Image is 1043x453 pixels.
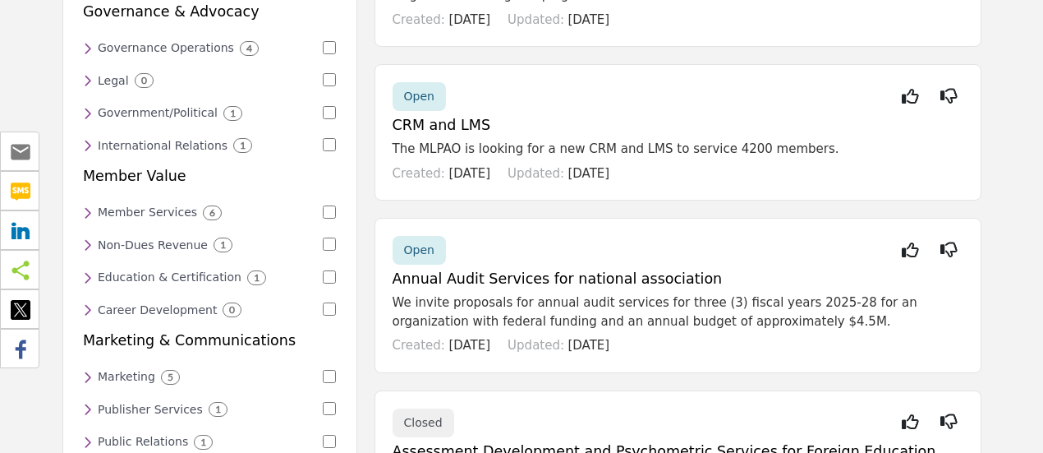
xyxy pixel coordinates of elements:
[194,435,213,450] div: 1 Results For Public Relations
[98,303,217,317] h6: Services for professional career development
[230,108,236,119] b: 1
[404,416,443,429] span: Closed
[98,270,241,284] h6: Education and certification services
[98,41,234,55] h6: Services for effective governance operations
[98,106,218,120] h6: Services related to government and political affairs
[240,140,246,151] b: 1
[323,138,336,151] input: Select International Relations
[567,166,609,181] span: [DATE]
[246,43,252,54] b: 4
[448,166,490,181] span: [DATE]
[323,73,336,86] input: Select Legal
[567,338,609,353] span: [DATE]
[98,238,208,252] h6: Services for generating non-dues revenue
[393,12,445,27] span: Created:
[393,117,963,134] h5: CRM and LMS
[98,139,227,153] h6: Services for managing international relations
[98,74,129,88] h6: Legal services and support
[209,207,215,219] b: 6
[393,140,963,159] p: The MLPAO is looking for a new CRM and LMS to service 4200 members.
[393,166,445,181] span: Created:
[98,206,197,220] h6: Member-focused services and support
[323,303,336,316] input: Select Career Development
[323,206,336,219] input: Select Member Services
[233,138,252,153] div: 1 Results For International Relations
[168,372,173,383] b: 5
[448,12,490,27] span: [DATE]
[83,3,260,21] h5: Governance & Advocacy
[83,332,296,349] h5: Marketing & Communications
[200,437,206,448] b: 1
[323,370,336,383] input: Select Marketing
[323,106,336,119] input: Select Government/Political
[448,338,490,353] span: [DATE]
[209,402,227,417] div: 1 Results For Publisher Services
[508,338,564,353] span: Updated:
[240,41,259,56] div: 4 Results For Governance Operations
[393,270,963,288] h5: Annual Audit Services for national association
[247,270,266,285] div: 1 Results For Education & Certification
[323,402,336,415] input: Select Publisher Services
[404,243,434,257] span: Open
[567,12,609,27] span: [DATE]
[404,90,434,103] span: Open
[393,338,445,353] span: Created:
[508,166,564,181] span: Updated:
[135,73,154,88] div: 0 Results For Legal
[902,96,919,97] i: Interested
[214,238,232,252] div: 1 Results For Non-Dues Revenue
[215,404,221,415] b: 1
[508,12,564,27] span: Updated:
[98,370,155,384] h6: Marketing strategies and services
[323,435,336,448] input: Select Public Relations
[203,206,222,220] div: 6 Results For Member Services
[229,304,235,316] b: 0
[223,106,242,121] div: 1 Results For Government/Political
[98,403,203,417] h6: Services for publishers and publications
[83,168,186,185] h5: Member Value
[393,294,963,331] p: We invite proposals for annual audit services for three (3) fiscal years 2025-28 for an organizat...
[940,422,958,423] i: Not Interested
[323,270,336,284] input: Select Education & Certification
[323,41,336,54] input: Select Governance Operations
[254,272,260,284] b: 1
[940,96,958,97] i: Not Interested
[323,238,336,251] input: Select Non-Dues Revenue
[98,435,188,449] h6: Public relations services and support
[902,422,919,423] i: Interested
[223,303,241,317] div: 0 Results For Career Development
[141,75,147,86] b: 0
[220,239,226,251] b: 1
[161,370,180,385] div: 5 Results For Marketing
